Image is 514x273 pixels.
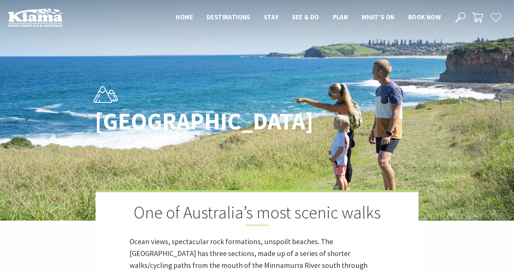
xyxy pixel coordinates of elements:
h1: [GEOGRAPHIC_DATA] [95,108,287,134]
span: What’s On [361,13,395,21]
span: Book now [408,13,441,21]
span: Stay [264,13,279,21]
span: Home [176,13,193,21]
span: See & Do [292,13,319,21]
span: Destinations [207,13,250,21]
span: Plan [333,13,348,21]
nav: Main Menu [169,12,447,23]
img: Kiama Logo [8,8,63,27]
h2: One of Australia’s most scenic walks [130,202,384,225]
